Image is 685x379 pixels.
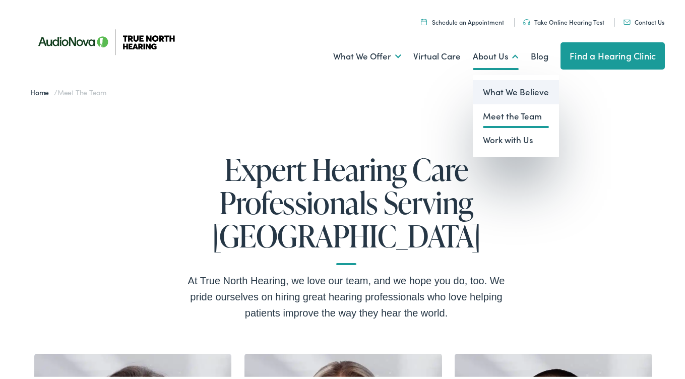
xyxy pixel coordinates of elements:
[421,17,427,23] img: Icon symbolizing a calendar in color code ffb348
[624,16,664,24] a: Contact Us
[421,16,504,24] a: Schedule an Appointment
[333,36,401,73] a: What We Offer
[523,17,530,23] img: Headphones icon in color code ffb348
[531,36,548,73] a: Blog
[185,271,508,319] div: At True North Hearing, we love our team, and we hope you do, too. We pride ourselves on hiring gr...
[561,40,665,68] a: Find a Hearing Clinic
[523,16,604,24] a: Take Online Hearing Test
[473,126,559,150] a: Work with Us
[413,36,461,73] a: Virtual Care
[57,85,106,95] span: Meet the Team
[473,78,559,102] a: What We Believe
[473,102,559,127] a: Meet the Team
[30,85,106,95] span: /
[624,18,631,23] img: Mail icon in color code ffb348, used for communication purposes
[185,151,508,263] h1: Expert Hearing Care Professionals Serving [GEOGRAPHIC_DATA]
[30,85,54,95] a: Home
[473,36,519,73] a: About Us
